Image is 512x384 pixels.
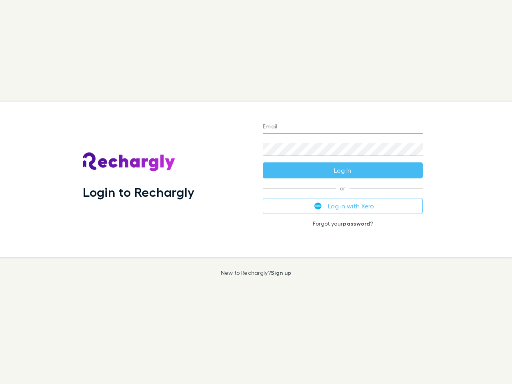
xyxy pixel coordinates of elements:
p: Forgot your ? [263,220,423,227]
a: Sign up [271,269,291,276]
img: Rechargly's Logo [83,152,176,172]
button: Log in with Xero [263,198,423,214]
h1: Login to Rechargly [83,184,194,200]
a: password [343,220,370,227]
button: Log in [263,162,423,178]
img: Xero's logo [314,202,322,210]
p: New to Rechargly? [221,270,292,276]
